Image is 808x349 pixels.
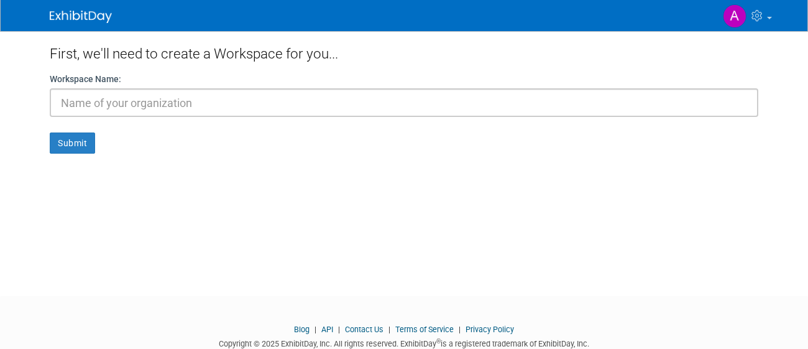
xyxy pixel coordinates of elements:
[311,325,319,334] span: |
[50,133,95,154] button: Submit
[436,338,441,345] sup: ®
[50,73,121,85] label: Workspace Name:
[294,325,310,334] a: Blog
[50,11,112,23] img: ExhibitDay
[385,325,393,334] span: |
[395,325,454,334] a: Terms of Service
[50,88,758,117] input: Name of your organization
[723,4,746,28] img: Ashley Ross-Jefferson
[466,325,514,334] a: Privacy Policy
[50,31,758,73] div: First, we'll need to create a Workspace for you...
[335,325,343,334] span: |
[345,325,383,334] a: Contact Us
[321,325,333,334] a: API
[456,325,464,334] span: |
